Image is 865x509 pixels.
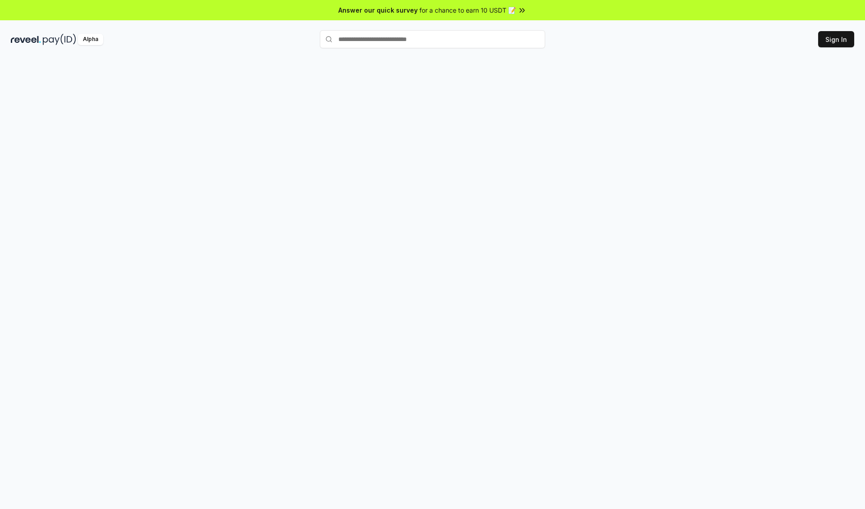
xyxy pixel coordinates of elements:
img: reveel_dark [11,34,41,45]
img: pay_id [43,34,76,45]
div: Alpha [78,34,103,45]
button: Sign In [818,31,854,47]
span: Answer our quick survey [338,5,418,15]
span: for a chance to earn 10 USDT 📝 [419,5,516,15]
